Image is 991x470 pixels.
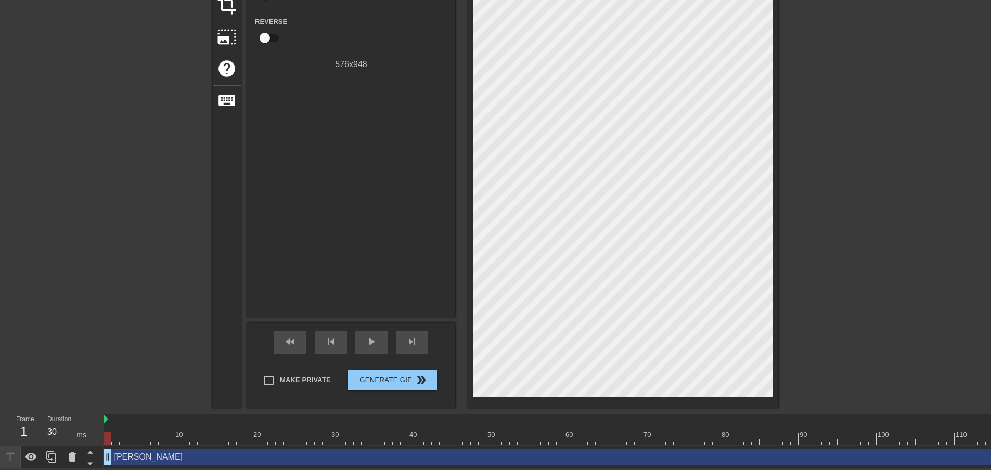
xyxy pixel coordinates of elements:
span: keyboard [217,90,237,110]
button: Generate Gif [348,370,437,390]
div: ms [76,429,86,440]
div: 30 [331,429,341,440]
div: 10 [175,429,185,440]
span: Generate Gif [352,374,433,386]
div: 60 [565,429,575,440]
span: fast_rewind [284,335,297,348]
span: photo_size_select_large [217,27,237,47]
div: 576 x 948 [247,58,455,71]
div: 1 [16,422,32,441]
div: 40 [409,429,419,440]
span: drag_handle [102,452,113,462]
div: 50 [487,429,497,440]
span: skip_previous [325,335,337,348]
span: Make Private [280,375,331,385]
span: play_arrow [365,335,378,348]
div: 100 [878,429,891,440]
div: 20 [253,429,263,440]
span: skip_next [406,335,418,348]
div: 110 [956,429,969,440]
div: 70 [643,429,653,440]
div: 80 [722,429,731,440]
label: Reverse [255,17,287,27]
div: Frame [8,414,40,445]
label: Duration [47,416,71,423]
span: double_arrow [415,374,428,386]
span: help [217,59,237,79]
div: 90 [800,429,809,440]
